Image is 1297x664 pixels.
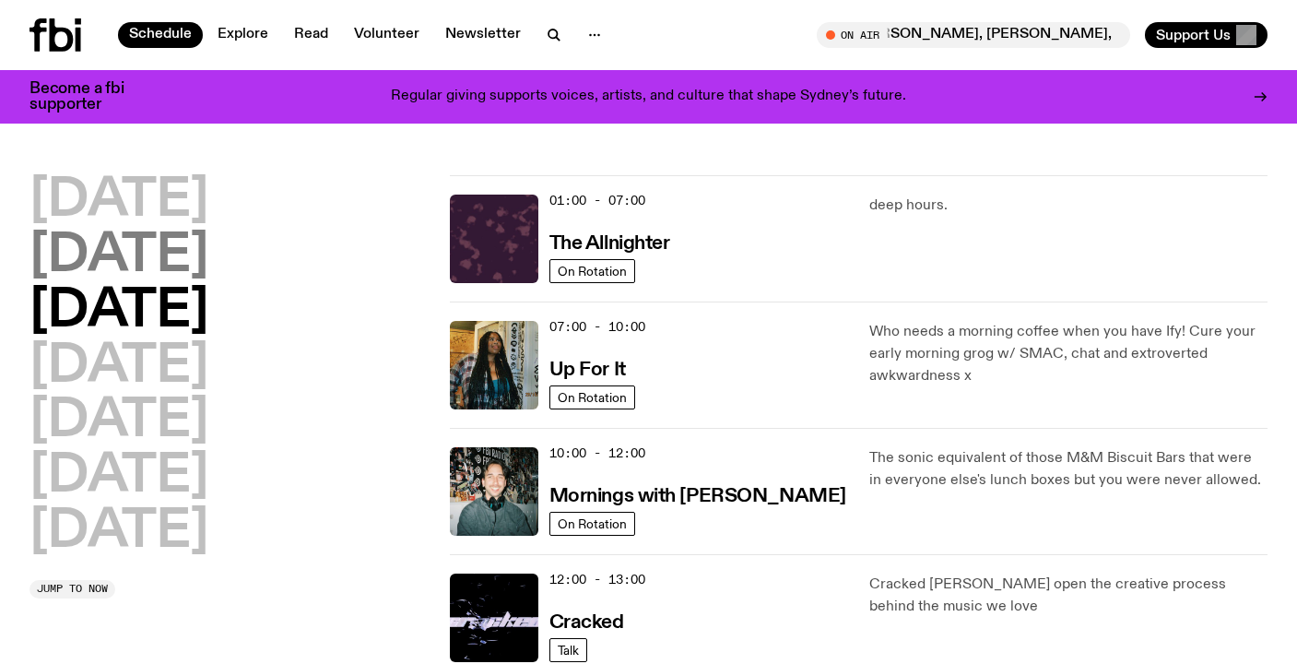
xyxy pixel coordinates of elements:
[549,361,626,380] h3: Up For It
[549,234,670,254] h3: The Allnighter
[1145,22,1268,48] button: Support Us
[558,643,579,657] span: Talk
[549,571,645,588] span: 12:00 - 13:00
[29,580,115,599] button: Jump to now
[206,22,279,48] a: Explore
[869,195,1268,217] p: deep hours.
[391,89,906,105] p: Regular giving supports voices, artists, and culture that shape Sydney’s future.
[869,321,1268,387] p: Who needs a morning coffee when you have Ify! Cure your early morning grog w/ SMAC, chat and extr...
[29,506,208,558] button: [DATE]
[549,487,846,506] h3: Mornings with [PERSON_NAME]
[869,447,1268,492] p: The sonic equivalent of those M&M Biscuit Bars that were in everyone else's lunch boxes but you w...
[549,318,645,336] span: 07:00 - 10:00
[549,357,626,380] a: Up For It
[450,321,538,409] img: Ify - a Brown Skin girl with black braided twists, looking up to the side with her tongue stickin...
[29,81,147,113] h3: Become a fbi supporter
[450,447,538,536] img: Radio presenter Ben Hansen sits in front of a wall of photos and an fbi radio sign. Film photo. B...
[29,396,208,447] button: [DATE]
[1156,27,1231,43] span: Support Us
[869,574,1268,618] p: Cracked [PERSON_NAME] open the creative process behind the music we love
[549,613,624,633] h3: Cracked
[558,264,627,278] span: On Rotation
[29,341,208,393] button: [DATE]
[549,231,670,254] a: The Allnighter
[29,451,208,503] button: [DATE]
[29,175,208,227] button: [DATE]
[283,22,339,48] a: Read
[549,192,645,209] span: 01:00 - 07:00
[549,610,624,633] a: Cracked
[549,445,645,462] span: 10:00 - 12:00
[549,638,587,662] a: Talk
[549,512,635,536] a: On Rotation
[549,385,635,409] a: On Rotation
[434,22,532,48] a: Newsletter
[118,22,203,48] a: Schedule
[450,574,538,662] img: Logo for Podcast Cracked. Black background, with white writing, with glass smashing graphics
[343,22,430,48] a: Volunteer
[37,584,108,594] span: Jump to now
[817,22,1130,48] button: On AirThe Playlist with [PERSON_NAME], [PERSON_NAME], [PERSON_NAME], and Raf
[29,286,208,338] button: [DATE]
[558,516,627,530] span: On Rotation
[549,259,635,283] a: On Rotation
[549,483,846,506] a: Mornings with [PERSON_NAME]
[29,231,208,282] button: [DATE]
[558,390,627,404] span: On Rotation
